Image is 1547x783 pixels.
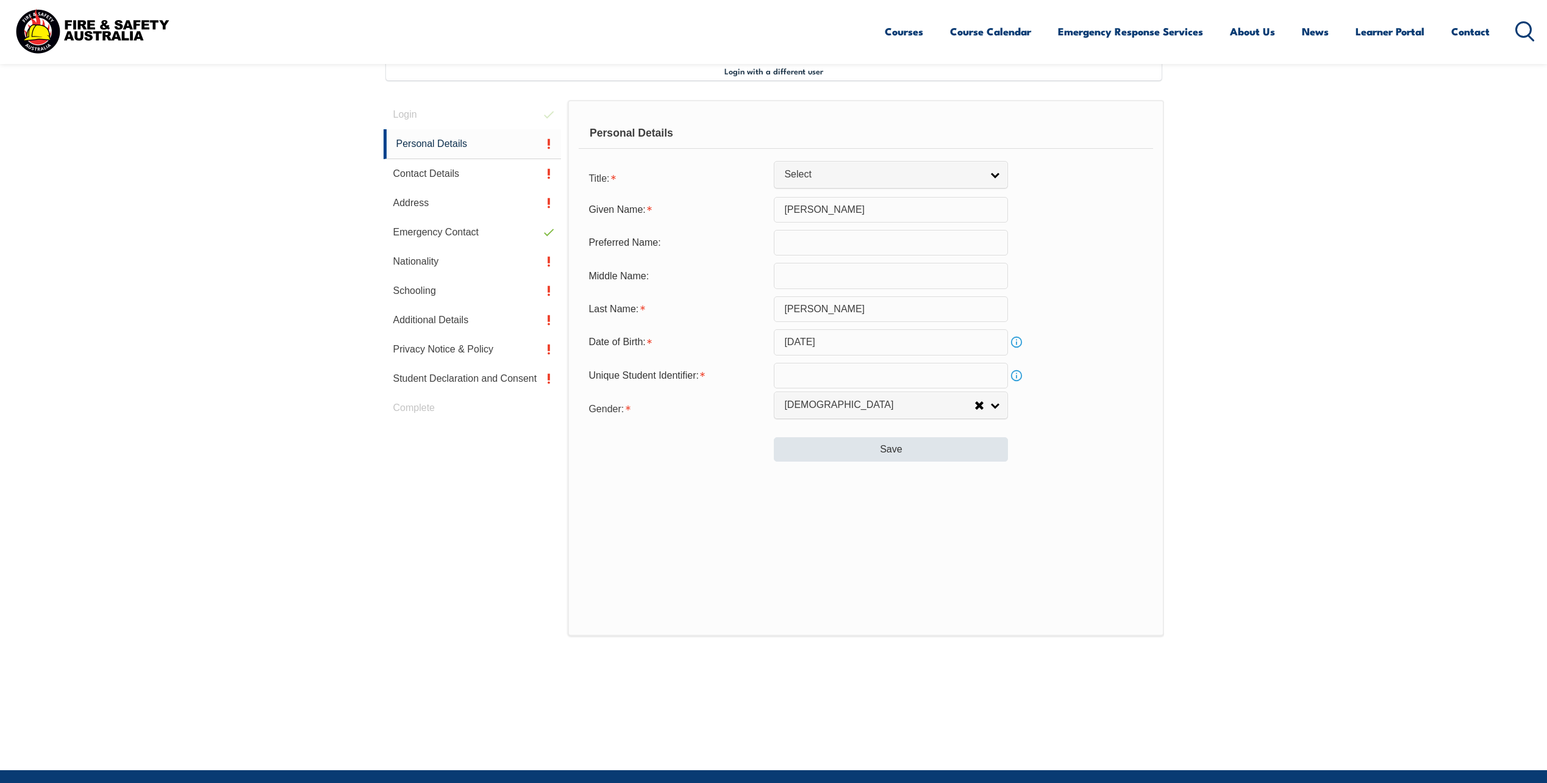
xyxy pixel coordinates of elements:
[774,437,1008,462] button: Save
[579,364,774,387] div: Unique Student Identifier is required.
[384,364,562,393] a: Student Declaration and Consent
[784,168,982,181] span: Select
[579,331,774,354] div: Date of Birth is required.
[784,399,974,412] span: [DEMOGRAPHIC_DATA]
[1451,15,1490,48] a: Contact
[774,363,1008,388] input: 10 Characters no 1, 0, O or I
[588,404,624,414] span: Gender:
[1058,15,1203,48] a: Emergency Response Services
[1008,367,1025,384] a: Info
[885,15,923,48] a: Courses
[724,66,823,76] span: Login with a different user
[384,218,562,247] a: Emergency Contact
[1356,15,1424,48] a: Learner Portal
[384,129,562,159] a: Personal Details
[1302,15,1329,48] a: News
[579,231,774,254] div: Preferred Name:
[384,276,562,306] a: Schooling
[384,188,562,218] a: Address
[384,247,562,276] a: Nationality
[950,15,1031,48] a: Course Calendar
[579,198,774,221] div: Given Name is required.
[384,335,562,364] a: Privacy Notice & Policy
[384,306,562,335] a: Additional Details
[579,264,774,287] div: Middle Name:
[579,165,774,190] div: Title is required.
[579,396,774,420] div: Gender is required.
[579,298,774,321] div: Last Name is required.
[1008,334,1025,351] a: Info
[384,159,562,188] a: Contact Details
[588,173,609,184] span: Title:
[774,329,1008,355] input: Select Date...
[579,118,1152,149] div: Personal Details
[1230,15,1275,48] a: About Us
